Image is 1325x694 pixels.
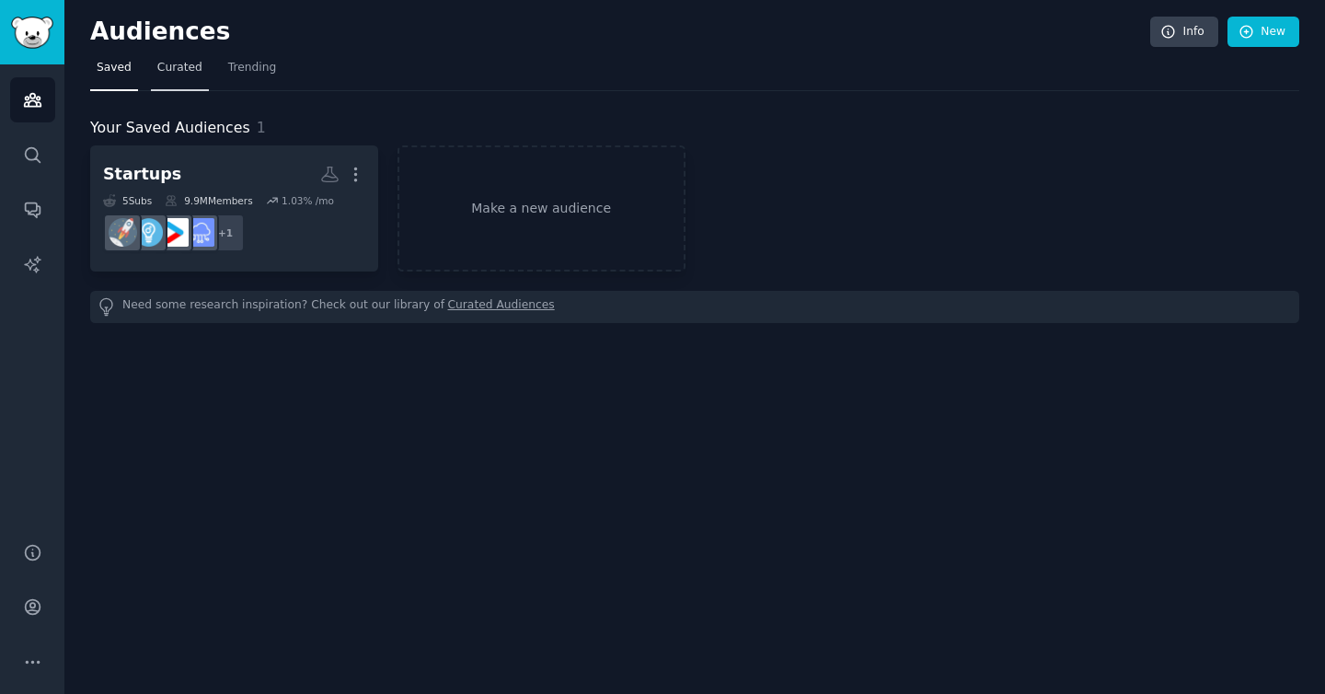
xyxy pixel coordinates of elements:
img: GummySearch logo [11,17,53,49]
a: Curated [151,53,209,91]
a: Curated Audiences [448,297,555,317]
span: Saved [97,60,132,76]
span: Your Saved Audiences [90,117,250,140]
h2: Audiences [90,17,1150,47]
img: startup [160,218,189,247]
img: SaaS [186,218,214,247]
div: Startups [103,163,181,186]
a: Info [1150,17,1218,48]
a: Make a new audience [397,145,686,272]
div: Need some research inspiration? Check out our library of [90,291,1299,323]
span: Trending [228,60,276,76]
div: 9.9M Members [165,194,252,207]
img: startups [109,218,137,247]
a: New [1227,17,1299,48]
div: 1.03 % /mo [282,194,334,207]
div: 5 Sub s [103,194,152,207]
a: Trending [222,53,282,91]
span: 1 [257,119,266,136]
a: Saved [90,53,138,91]
img: Entrepreneur [134,218,163,247]
a: Startups5Subs9.9MMembers1.03% /mo+1SaaSstartupEntrepreneurstartups [90,145,378,272]
span: Curated [157,60,202,76]
div: + 1 [206,214,245,252]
